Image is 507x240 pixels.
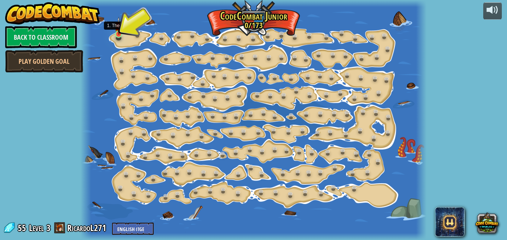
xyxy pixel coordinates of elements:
button: Adjust volume [483,2,502,20]
img: CodeCombat - Learn how to code by playing a game [5,2,100,24]
span: Level [29,222,44,234]
a: Back to Classroom [5,26,77,48]
span: 3 [46,222,50,234]
span: 55 [18,222,28,234]
img: level-banner-unstarted.png [115,17,122,35]
a: Play Golden Goal [5,50,83,72]
a: RicardoL271 [67,222,108,234]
